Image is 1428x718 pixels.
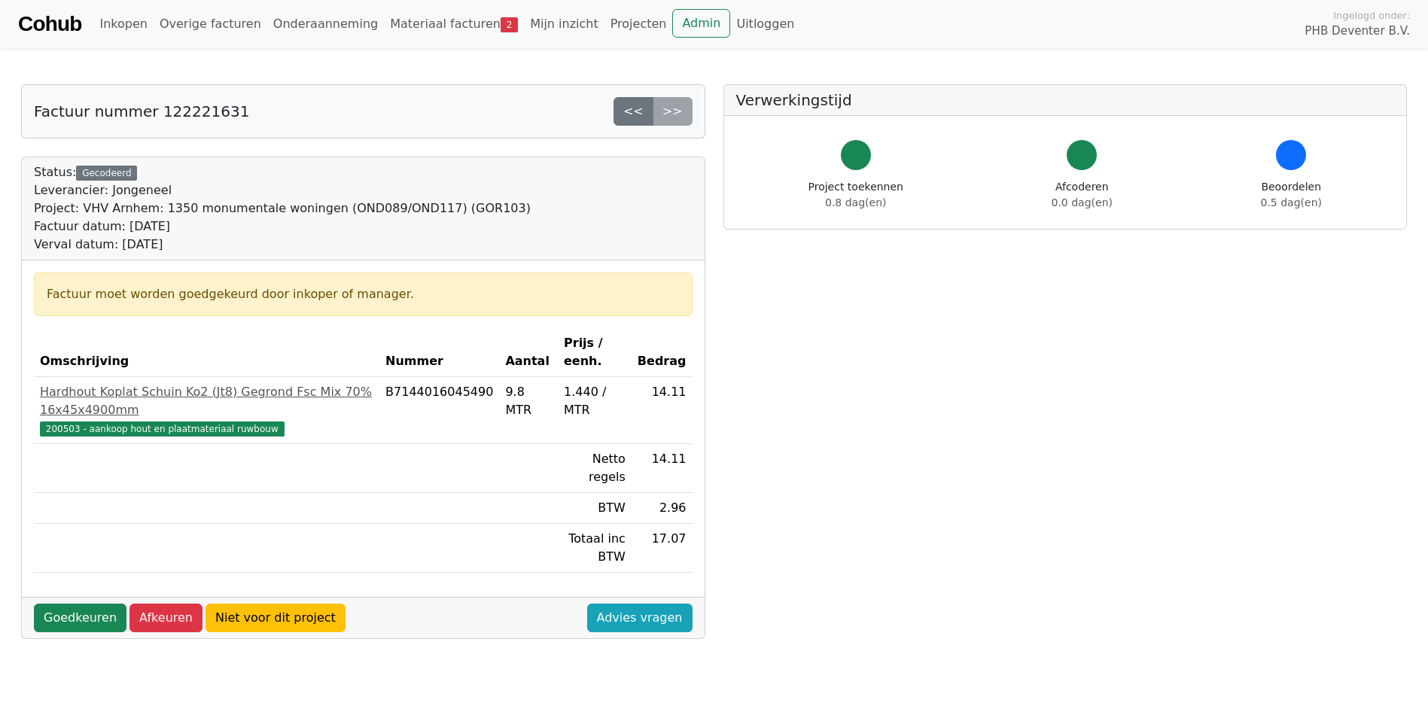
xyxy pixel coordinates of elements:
[40,421,285,437] span: 200503 - aankoop hout en plaatmateriaal ruwbouw
[1333,8,1410,23] span: Ingelogd onder:
[1261,196,1322,208] span: 0.5 dag(en)
[379,328,499,377] th: Nummer
[1305,23,1410,40] span: PHB Deventer B.V.
[808,179,903,211] div: Project toekennen
[34,604,126,632] a: Goedkeuren
[614,97,653,126] a: <<
[505,383,552,419] div: 9.8 MTR
[558,328,632,377] th: Prijs / eenh.
[632,377,693,444] td: 14.11
[558,444,632,493] td: Netto regels
[34,199,531,218] div: Project: VHV Arnhem: 1350 monumentale woningen (OND089/OND117) (GOR103)
[1261,179,1322,211] div: Beoordelen
[47,285,680,303] div: Factuur moet worden goedgekeurd door inkoper of manager.
[564,383,626,419] div: 1.440 / MTR
[129,604,202,632] a: Afkeuren
[40,383,373,437] a: Hardhout Koplat Schuin Ko2 (Jt8) Gegrond Fsc Mix 70% 16x45x4900mm200503 - aankoop hout en plaatma...
[1052,179,1113,211] div: Afcoderen
[632,328,693,377] th: Bedrag
[40,383,373,419] div: Hardhout Koplat Schuin Ko2 (Jt8) Gegrond Fsc Mix 70% 16x45x4900mm
[34,236,531,254] div: Verval datum: [DATE]
[825,196,886,208] span: 0.8 dag(en)
[34,181,531,199] div: Leverancier: Jongeneel
[736,91,1395,109] h5: Verwerkingstijd
[34,328,379,377] th: Omschrijving
[18,6,81,42] a: Cohub
[558,493,632,524] td: BTW
[267,9,384,39] a: Onderaanneming
[76,166,137,181] div: Gecodeerd
[384,9,524,39] a: Materiaal facturen2
[632,493,693,524] td: 2.96
[730,9,800,39] a: Uitloggen
[154,9,267,39] a: Overige facturen
[34,102,249,120] h5: Factuur nummer 122221631
[524,9,604,39] a: Mijn inzicht
[93,9,153,39] a: Inkopen
[604,9,673,39] a: Projecten
[632,524,693,573] td: 17.07
[34,163,531,254] div: Status:
[1052,196,1113,208] span: 0.0 dag(en)
[632,444,693,493] td: 14.11
[34,218,531,236] div: Factuur datum: [DATE]
[501,17,518,32] span: 2
[206,604,346,632] a: Niet voor dit project
[558,524,632,573] td: Totaal inc BTW
[379,377,499,444] td: B7144016045490
[672,9,730,38] a: Admin
[587,604,693,632] a: Advies vragen
[499,328,558,377] th: Aantal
